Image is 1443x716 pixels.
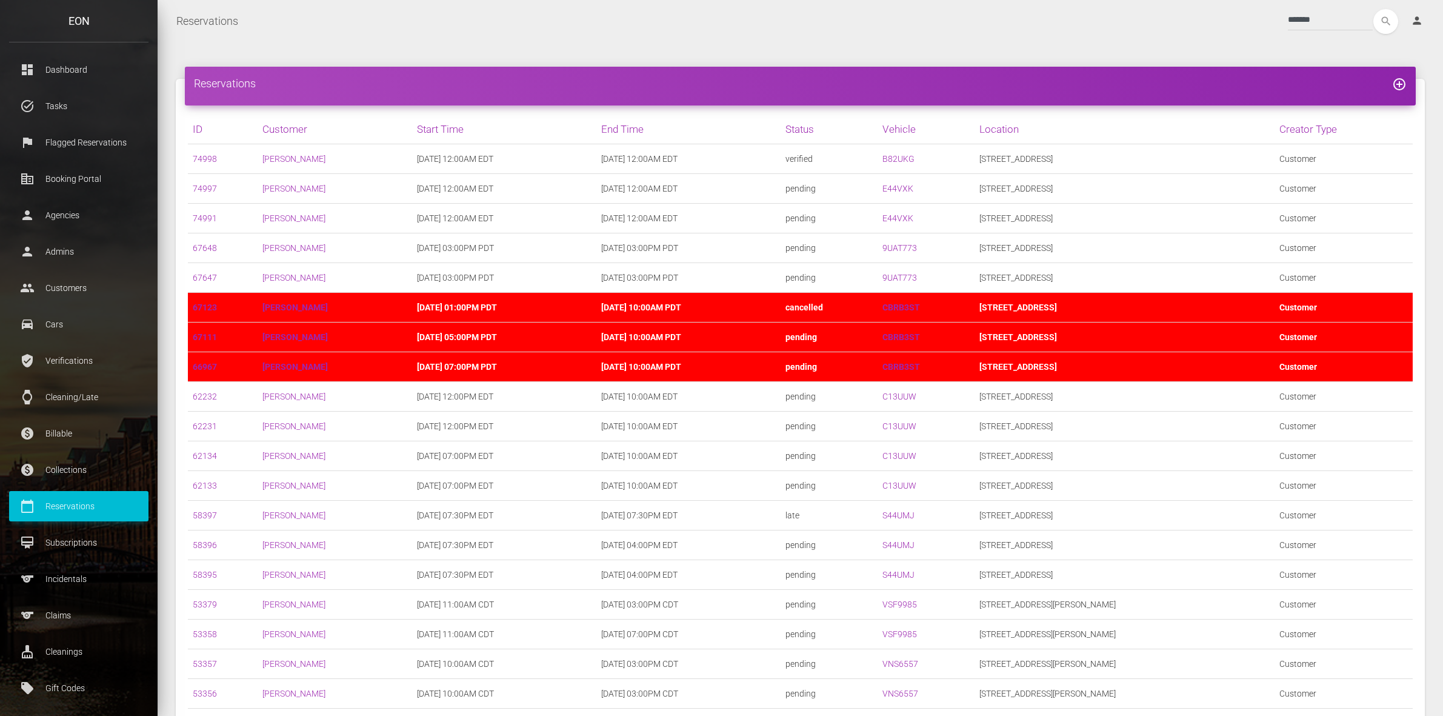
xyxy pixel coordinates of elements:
td: [STREET_ADDRESS] [975,233,1275,263]
td: [DATE] 12:00PM EDT [412,412,596,441]
td: [DATE] 03:00PM PDT [596,233,781,263]
td: verified [781,144,878,174]
td: [DATE] 03:00PM CDT [596,649,781,679]
a: corporate_fare Booking Portal [9,164,148,194]
a: 66967 [193,362,217,372]
p: Gift Codes [18,679,139,697]
td: pending [781,412,878,441]
a: [PERSON_NAME] [262,332,328,342]
a: task_alt Tasks [9,91,148,121]
a: C13UUW [882,481,916,490]
a: CBRB3ST [882,332,920,342]
p: Flagged Reservations [18,133,139,152]
a: 53356 [193,689,217,698]
td: Customer [1275,501,1413,530]
td: pending [781,204,878,233]
a: 62232 [193,392,217,401]
p: Reservations [18,497,139,515]
td: [STREET_ADDRESS] [975,382,1275,412]
p: Billable [18,424,139,443]
td: [DATE] 10:00AM PDT [596,352,781,382]
a: [PERSON_NAME] [262,243,325,253]
a: [PERSON_NAME] [262,213,325,223]
td: [DATE] 12:00AM EDT [596,204,781,233]
a: add_circle_outline [1392,77,1407,90]
td: Customer [1275,679,1413,709]
button: search [1373,9,1398,34]
td: [STREET_ADDRESS] [975,323,1275,352]
p: Cars [18,315,139,333]
p: Incidentals [18,570,139,588]
a: paid Billable [9,418,148,449]
p: Claims [18,606,139,624]
td: [DATE] 07:00PM EDT [412,441,596,471]
td: [DATE] 11:00AM CDT [412,620,596,649]
th: Creator Type [1275,115,1413,144]
a: VSF9985 [882,629,917,639]
td: Customer [1275,352,1413,382]
p: Dashboard [18,61,139,79]
h4: Reservations [194,76,1407,91]
td: [STREET_ADDRESS] [975,204,1275,233]
td: [DATE] 10:00AM EDT [596,441,781,471]
a: C13UUW [882,392,916,401]
p: Subscriptions [18,534,139,552]
a: VNS6557 [882,689,918,698]
a: [PERSON_NAME] [262,451,325,461]
p: Booking Portal [18,170,139,188]
a: person [1402,9,1434,33]
th: Customer [258,115,412,144]
td: [DATE] 10:00AM EDT [596,412,781,441]
a: 53357 [193,659,217,669]
td: [DATE] 03:00PM CDT [596,590,781,620]
td: Customer [1275,560,1413,590]
td: pending [781,233,878,263]
td: Customer [1275,293,1413,323]
td: [DATE] 10:00AM PDT [596,323,781,352]
a: 67647 [193,273,217,283]
td: [DATE] 07:30PM EDT [412,530,596,560]
a: people Customers [9,273,148,303]
a: 67111 [193,332,217,342]
td: pending [781,174,878,204]
p: Tasks [18,97,139,115]
td: [STREET_ADDRESS][PERSON_NAME] [975,620,1275,649]
a: [PERSON_NAME] [262,273,325,283]
td: Customer [1275,590,1413,620]
a: S44UMJ [882,570,915,580]
a: 67123 [193,303,217,312]
td: [DATE] 07:00PM PDT [412,352,596,382]
td: pending [781,352,878,382]
td: [DATE] 07:30PM EDT [412,501,596,530]
a: card_membership Subscriptions [9,527,148,558]
td: [DATE] 12:00AM EDT [596,144,781,174]
p: Cleanings [18,643,139,661]
a: sports Incidentals [9,564,148,594]
a: [PERSON_NAME] [262,540,325,550]
a: watch Cleaning/Late [9,382,148,412]
a: calendar_today Reservations [9,491,148,521]
td: pending [781,323,878,352]
a: 53379 [193,600,217,609]
a: [PERSON_NAME] [262,629,325,639]
th: ID [188,115,258,144]
a: 67648 [193,243,217,253]
td: pending [781,530,878,560]
a: C13UUW [882,421,916,431]
p: Customers [18,279,139,297]
a: 74997 [193,184,217,193]
td: cancelled [781,293,878,323]
td: pending [781,560,878,590]
a: person Admins [9,236,148,267]
td: pending [781,679,878,709]
td: [STREET_ADDRESS] [975,352,1275,382]
a: local_offer Gift Codes [9,673,148,703]
td: [DATE] 05:00PM PDT [412,323,596,352]
td: [DATE] 07:30PM EDT [596,501,781,530]
a: [PERSON_NAME] [262,362,328,372]
th: Vehicle [878,115,975,144]
td: Customer [1275,441,1413,471]
a: VSF9985 [882,600,917,609]
td: Customer [1275,144,1413,174]
td: [DATE] 10:00AM CDT [412,649,596,679]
